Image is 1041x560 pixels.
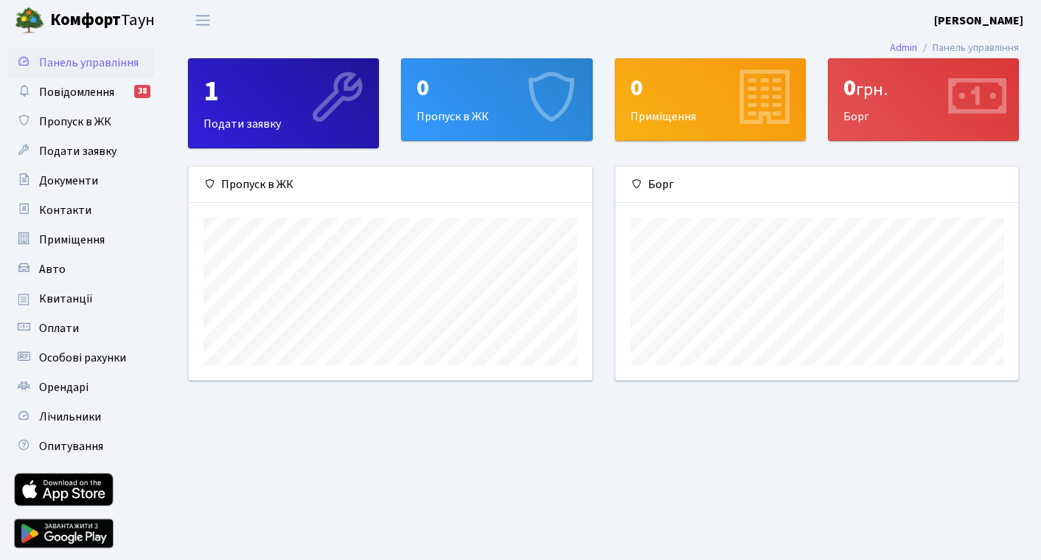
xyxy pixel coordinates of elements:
img: logo.png [15,6,44,35]
span: грн. [856,77,888,103]
button: Переключити навігацію [184,8,221,32]
nav: breadcrumb [868,32,1041,63]
a: [PERSON_NAME] [934,12,1023,30]
a: Приміщення [7,225,155,255]
span: Документи [39,173,98,189]
a: Лічильники [7,402,155,432]
li: Панель управління [917,40,1019,56]
a: Подати заявку [7,136,155,166]
span: Лічильники [39,409,101,425]
a: Контакти [7,196,155,225]
div: Приміщення [616,59,805,140]
span: Подати заявку [39,143,116,159]
b: [PERSON_NAME] [934,13,1023,29]
span: Оплати [39,320,79,336]
span: Панель управління [39,55,139,71]
span: Опитування [39,438,103,454]
div: 0 [843,74,1003,102]
a: Опитування [7,432,155,461]
div: Подати заявку [189,59,378,148]
span: Повідомлення [39,84,114,100]
a: 1Подати заявку [188,58,379,148]
span: Квитанції [39,291,93,307]
a: Авто [7,255,155,284]
div: 38 [134,85,150,98]
span: Пропуск в ЖК [39,114,111,130]
a: Особові рахунки [7,343,155,373]
div: Пропуск в ЖК [189,167,592,203]
a: Admin [890,40,917,55]
a: 0Пропуск в ЖК [401,58,592,141]
span: Таун [50,8,155,33]
a: Оплати [7,314,155,343]
a: Пропуск в ЖК [7,107,155,136]
span: Авто [39,261,66,277]
div: Борг [829,59,1018,140]
span: Орендарі [39,379,88,395]
a: Квитанції [7,284,155,314]
a: Орендарі [7,373,155,402]
a: Повідомлення38 [7,77,155,107]
a: Документи [7,166,155,196]
b: Комфорт [50,8,121,32]
div: Борг [616,167,1019,203]
a: Панель управління [7,48,155,77]
div: Пропуск в ЖК [402,59,591,140]
span: Приміщення [39,232,105,248]
div: 0 [417,74,577,102]
span: Контакти [39,202,91,218]
a: 0Приміщення [615,58,806,141]
div: 1 [203,74,363,109]
div: 0 [630,74,790,102]
span: Особові рахунки [39,350,126,366]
